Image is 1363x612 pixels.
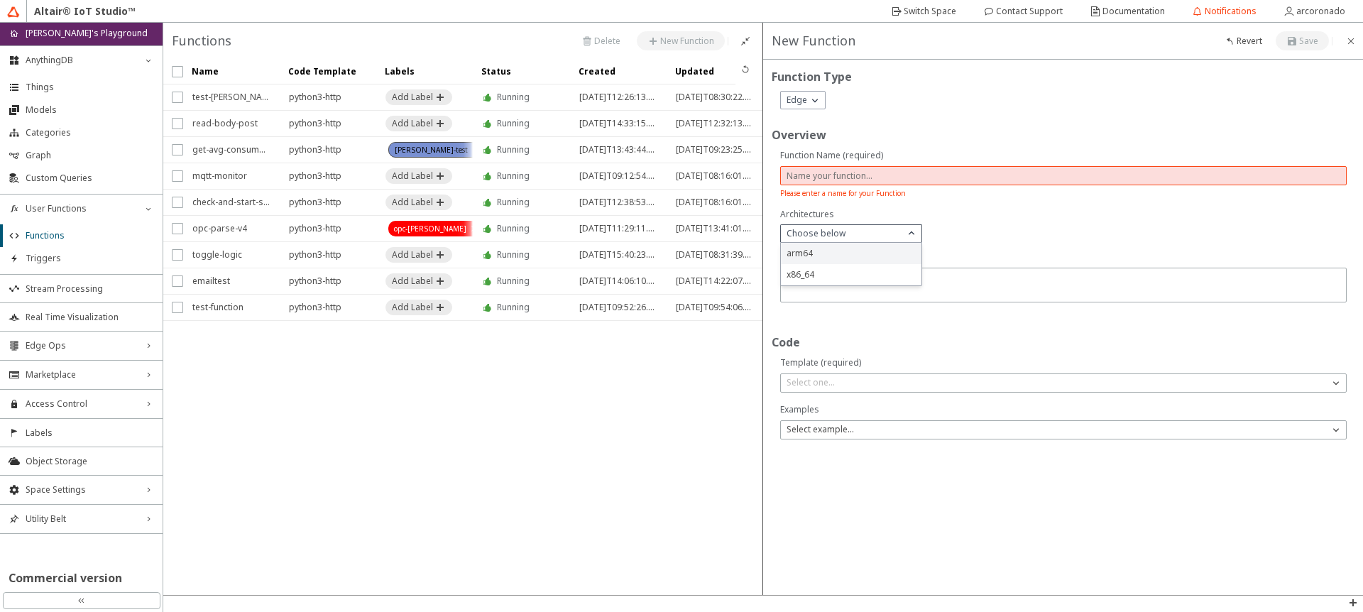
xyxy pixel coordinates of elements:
[787,228,904,239] span: Choose below
[787,94,807,106] span: Edge
[780,91,826,109] button: Edge
[780,224,922,242] button: Choose below
[781,264,921,285] div: x86_64
[772,68,1354,91] unity-typography: Function Type
[772,334,1354,356] unity-typography: Code
[772,126,1354,149] unity-typography: Overview
[780,208,922,221] unity-typography: Architectures
[781,243,921,264] div: arm64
